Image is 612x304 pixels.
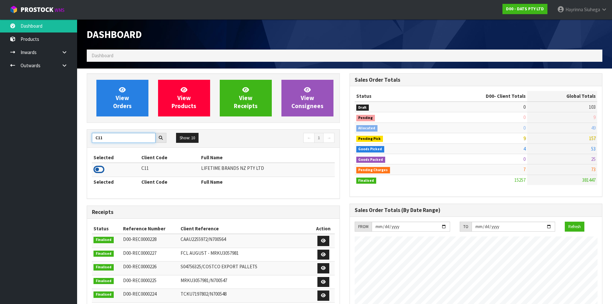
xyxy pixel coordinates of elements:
a: → [323,133,334,143]
span: 15257 [514,177,526,183]
th: Status [92,224,121,234]
span: 49 [591,125,596,131]
span: TCKU7197802/N700548 [181,291,226,297]
span: D00 [486,93,494,99]
td: C11 [140,163,200,177]
span: Allocated [356,125,378,132]
span: 0 [523,125,526,131]
span: 9 [523,135,526,141]
span: 7 [523,166,526,172]
a: ViewReceipts [220,80,272,116]
span: 381447 [582,177,596,183]
a: D00 - DATS PTY LTD [502,4,547,14]
span: CAAU2255972/N700564 [181,236,226,242]
a: ViewOrders [96,80,148,116]
th: Status [355,91,435,101]
th: Selected [92,152,140,163]
button: Refresh [565,222,584,232]
th: Full Name [200,152,335,163]
span: Dashboard [92,52,113,59]
span: Pending Charges [356,167,390,173]
span: 4 [523,146,526,152]
span: Finalised [93,237,114,243]
span: Finalised [93,278,114,284]
span: Finalised [93,251,114,257]
span: D00-REC0000225 [123,277,156,283]
span: Siuhega [584,6,600,13]
div: FROM [355,222,372,232]
span: Goods Picked [356,146,385,152]
th: Action [312,224,335,234]
span: 103 [589,104,596,110]
span: View Orders [113,86,132,110]
span: View Receipts [234,86,258,110]
a: ← [303,133,315,143]
h3: Sales Order Totals [355,77,598,83]
a: ViewConsignees [281,80,333,116]
span: D00-REC0000227 [123,250,156,256]
button: Show: 10 [176,133,199,143]
th: Client Reference [179,224,312,234]
span: MRKU3057981/N700547 [181,277,227,283]
span: Finalised [356,178,377,184]
span: D00-REC0000228 [123,236,156,242]
span: View Consignees [291,86,324,110]
th: Reference Number [121,224,179,234]
span: Draft [356,105,369,111]
strong: D00 - DATS PTY LTD [506,6,544,12]
span: View Products [172,86,196,110]
span: ProStock [21,5,53,14]
span: 25 [591,156,596,162]
th: Client Code [140,152,200,163]
span: D00-REC0000224 [123,291,156,297]
span: 0 [523,114,526,120]
small: WMS [55,7,65,13]
span: Pending [356,115,375,121]
a: ViewProducts [158,80,210,116]
img: cube-alt.png [10,5,18,14]
span: Hayrinna [565,6,583,13]
th: Selected [92,177,140,187]
a: 1 [314,133,324,143]
nav: Page navigation [218,133,335,144]
span: Goods Packed [356,157,386,163]
th: Full Name [200,177,335,187]
span: 9 [593,114,596,120]
span: 157 [589,135,596,141]
span: 0 [523,156,526,162]
span: Pending Pick [356,136,383,142]
h3: Receipts [92,209,335,215]
td: LIFETIME BRANDS NZ PTY LTD [200,163,335,177]
span: D00-REC0000226 [123,263,156,270]
th: Global Totals [527,91,597,101]
h3: Sales Order Totals (By Date Range) [355,207,598,213]
span: Finalised [93,264,114,271]
span: 73 [591,166,596,172]
span: FCL AUGUST - MRKU3057981 [181,250,239,256]
span: Finalised [93,291,114,298]
th: - Client Totals [434,91,527,101]
span: 53 [591,146,596,152]
span: S04756325/COSTCO EXPORT PALLETS [181,263,257,270]
div: TO [460,222,472,232]
span: 0 [523,104,526,110]
th: Client Code [140,177,200,187]
input: Search clients [92,133,155,143]
span: Dashboard [87,28,142,41]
